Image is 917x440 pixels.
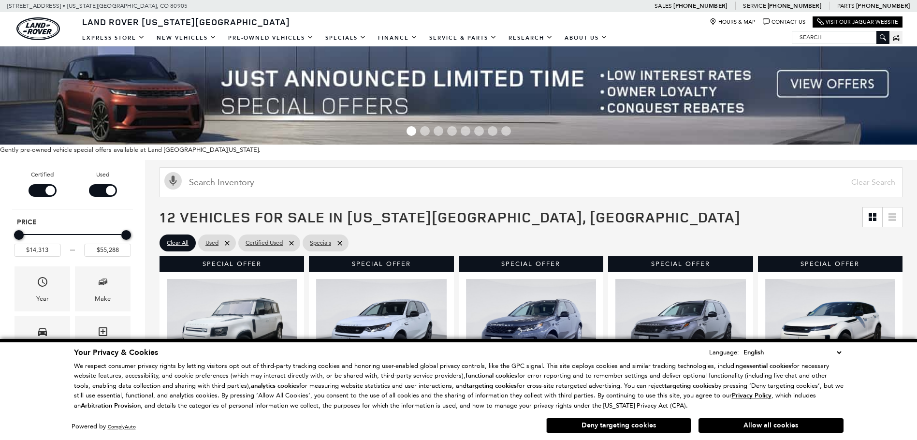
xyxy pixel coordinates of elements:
[743,362,791,370] strong: essential cookies
[96,170,109,179] label: Used
[546,418,691,433] button: Deny targeting cookies
[95,293,111,304] div: Make
[372,29,423,46] a: Finance
[466,279,597,378] div: 1 / 2
[655,2,672,9] span: Sales
[15,316,70,361] div: ModelModel
[741,347,844,358] select: Language Select
[15,266,70,311] div: YearYear
[559,29,613,46] a: About Us
[16,17,60,40] a: land-rover
[466,279,597,378] img: 2024 Land Rover Discovery Sport S 1
[167,237,189,249] span: Clear All
[461,126,470,136] span: Go to slide 5
[76,16,296,28] a: Land Rover [US_STATE][GEOGRAPHIC_DATA]
[423,29,503,46] a: Service & Parts
[16,17,60,40] img: Land Rover
[74,347,158,358] span: Your Privacy & Cookies
[765,279,897,378] div: 1 / 2
[466,381,517,390] strong: targeting cookies
[76,29,151,46] a: EXPRESS STORE
[75,316,131,361] div: TrimTrim
[14,244,61,256] input: Minimum
[503,29,559,46] a: Research
[160,256,304,272] div: Special Offer
[7,2,188,9] a: [STREET_ADDRESS] • [US_STATE][GEOGRAPHIC_DATA], CO 80905
[664,381,714,390] strong: targeting cookies
[316,279,448,378] img: 2024 Land Rover Discovery Sport S 1
[817,18,898,26] a: Visit Our Jaguar Website
[608,256,753,272] div: Special Offer
[316,279,448,378] div: 1 / 2
[309,256,453,272] div: Special Offer
[837,2,855,9] span: Parts
[14,227,131,256] div: Price
[164,172,182,190] svg: Click to toggle on voice search
[84,244,131,256] input: Maximum
[167,279,298,378] div: 1 / 2
[310,237,331,249] span: Specials
[466,371,517,380] strong: functional cookies
[420,126,430,136] span: Go to slide 2
[97,274,109,293] span: Make
[81,401,141,410] strong: Arbitration Provision
[407,126,416,136] span: Go to slide 1
[222,29,320,46] a: Pre-Owned Vehicles
[251,381,299,390] strong: analytics cookies
[12,170,133,209] div: Filter by Vehicle Type
[160,167,902,197] input: Search Inventory
[320,29,372,46] a: Specials
[160,207,741,227] span: 12 Vehicles for Sale in [US_STATE][GEOGRAPHIC_DATA], [GEOGRAPHIC_DATA]
[488,126,497,136] span: Go to slide 7
[434,126,443,136] span: Go to slide 3
[710,18,756,26] a: Hours & Map
[72,424,136,430] div: Powered by
[97,323,109,343] span: Trim
[37,274,48,293] span: Year
[17,218,128,227] h5: Price
[758,256,902,272] div: Special Offer
[763,18,805,26] a: Contact Us
[699,418,844,433] button: Allow all cookies
[768,2,821,10] a: [PHONE_NUMBER]
[792,31,889,43] input: Search
[246,237,283,249] span: Certified Used
[151,29,222,46] a: New Vehicles
[121,230,131,240] div: Maximum Price
[205,237,218,249] span: Used
[37,323,48,343] span: Model
[856,2,910,10] a: [PHONE_NUMBER]
[709,349,739,355] div: Language:
[615,279,747,378] img: 2024 Land Rover Discovery Sport S 1
[74,361,844,411] p: We respect consumer privacy rights by letting visitors opt out of third-party tracking cookies an...
[14,230,24,240] div: Minimum Price
[82,16,290,28] span: Land Rover [US_STATE][GEOGRAPHIC_DATA]
[743,2,766,9] span: Service
[76,29,613,46] nav: Main Navigation
[474,126,484,136] span: Go to slide 6
[501,126,511,136] span: Go to slide 8
[108,424,136,430] a: ComplyAuto
[75,266,131,311] div: MakeMake
[459,256,603,272] div: Special Offer
[732,392,771,399] a: Privacy Policy
[732,391,771,400] u: Privacy Policy
[615,279,747,378] div: 1 / 2
[36,293,49,304] div: Year
[765,279,897,378] img: 2025 Land Rover Range Rover Evoque S 1
[167,279,298,378] img: 2020 Land Rover Defender 110 SE 1
[447,126,457,136] span: Go to slide 4
[31,170,54,179] label: Certified
[673,2,727,10] a: [PHONE_NUMBER]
